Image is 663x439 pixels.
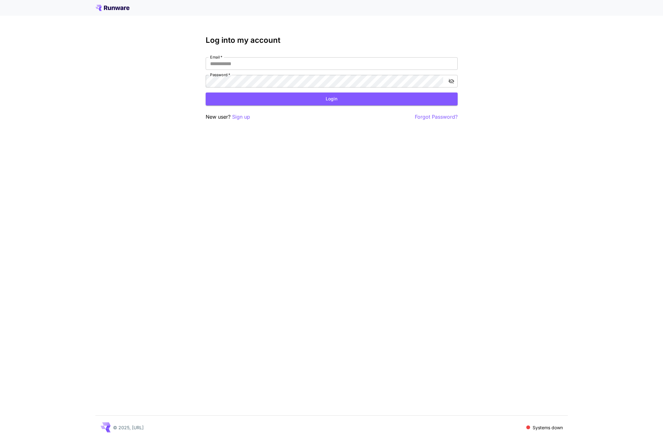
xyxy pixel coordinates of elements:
label: Password [210,72,230,77]
p: © 2025, [URL] [113,424,144,431]
button: Forgot Password? [415,113,458,121]
button: toggle password visibility [446,76,457,87]
h3: Log into my account [206,36,458,45]
button: Sign up [232,113,250,121]
button: Login [206,93,458,105]
p: Systems down [533,424,563,431]
p: New user? [206,113,250,121]
label: Email [210,54,222,60]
